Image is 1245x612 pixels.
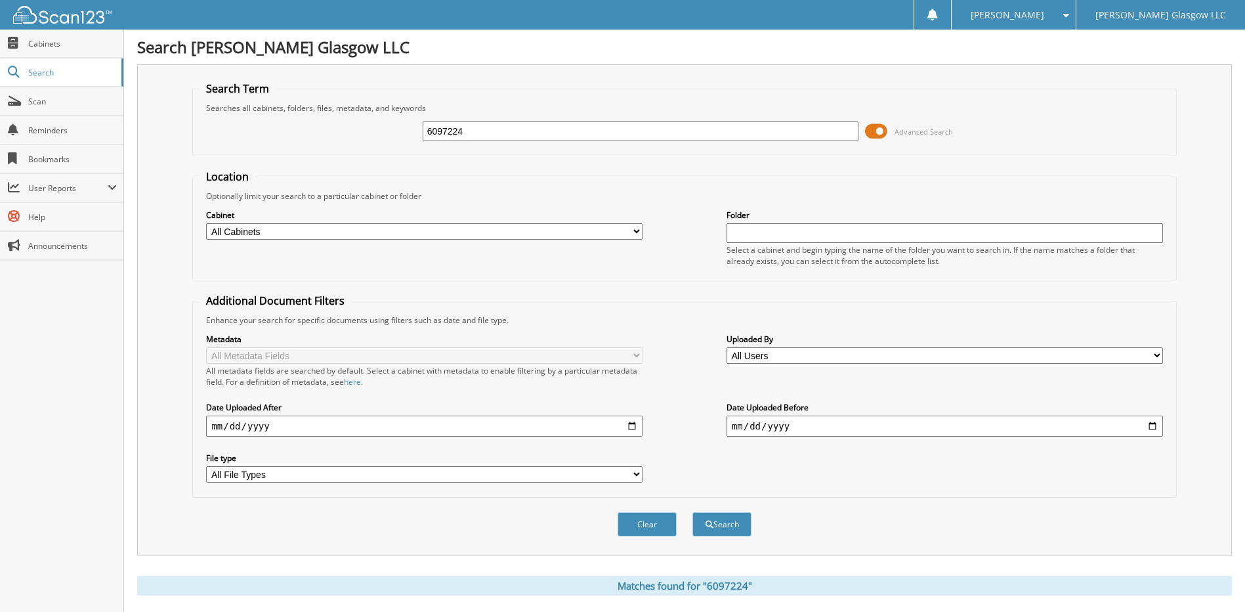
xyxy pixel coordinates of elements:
[727,334,1163,345] label: Uploaded By
[727,416,1163,437] input: end
[727,402,1163,413] label: Date Uploaded Before
[692,512,751,536] button: Search
[137,36,1232,58] h1: Search [PERSON_NAME] Glasgow LLC
[28,183,108,194] span: User Reports
[200,190,1169,202] div: Optionally limit your search to a particular cabinet or folder
[13,6,112,24] img: scan123-logo-white.svg
[206,416,643,437] input: start
[28,211,117,223] span: Help
[727,244,1163,267] div: Select a cabinet and begin typing the name of the folder you want to search in. If the name match...
[971,11,1044,19] span: [PERSON_NAME]
[28,240,117,251] span: Announcements
[200,102,1169,114] div: Searches all cabinets, folders, files, metadata, and keywords
[895,127,953,137] span: Advanced Search
[727,209,1163,221] label: Folder
[618,512,677,536] button: Clear
[28,125,117,136] span: Reminders
[28,154,117,165] span: Bookmarks
[200,169,255,184] legend: Location
[28,38,117,49] span: Cabinets
[344,376,361,387] a: here
[137,576,1232,596] div: Matches found for "6097224"
[206,209,643,221] label: Cabinet
[200,315,1169,326] div: Enhance your search for specific documents using filters such as date and file type.
[200,81,276,96] legend: Search Term
[206,365,643,387] div: All metadata fields are searched by default. Select a cabinet with metadata to enable filtering b...
[200,294,351,308] legend: Additional Document Filters
[28,96,117,107] span: Scan
[28,67,115,78] span: Search
[206,402,643,413] label: Date Uploaded After
[206,334,643,345] label: Metadata
[1095,11,1226,19] span: [PERSON_NAME] Glasgow LLC
[206,452,643,464] label: File type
